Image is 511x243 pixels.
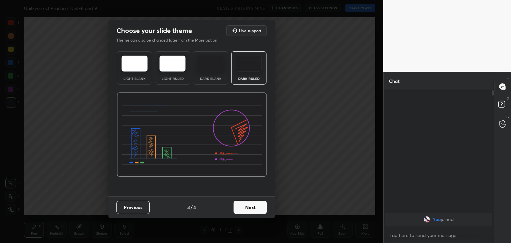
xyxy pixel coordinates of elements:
[384,211,494,227] div: grid
[117,93,267,177] img: darkRuledThemeBanner.864f114c.svg
[193,204,196,211] h4: 4
[506,115,509,120] p: G
[121,56,148,72] img: lightTheme.e5ed3b09.svg
[507,96,509,101] p: D
[197,77,224,80] div: Dark Blank
[198,56,224,72] img: darkTheme.f0cc69e5.svg
[236,77,262,80] div: Dark Ruled
[234,201,267,214] button: Next
[187,204,190,211] h4: 3
[116,37,224,43] p: Theme can also be changed later from the More option
[116,26,192,35] h2: Choose your slide theme
[116,201,150,214] button: Previous
[239,29,261,33] h5: Live support
[236,56,262,72] img: darkRuledTheme.de295e13.svg
[441,217,454,222] span: joined
[424,216,430,223] img: 3ec007b14afa42208d974be217fe0491.jpg
[433,217,441,222] span: You
[121,77,148,80] div: Light Blank
[159,77,186,80] div: Light Ruled
[159,56,186,72] img: lightRuledTheme.5fabf969.svg
[191,204,193,211] h4: /
[507,77,509,82] p: T
[384,72,405,90] p: Chat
